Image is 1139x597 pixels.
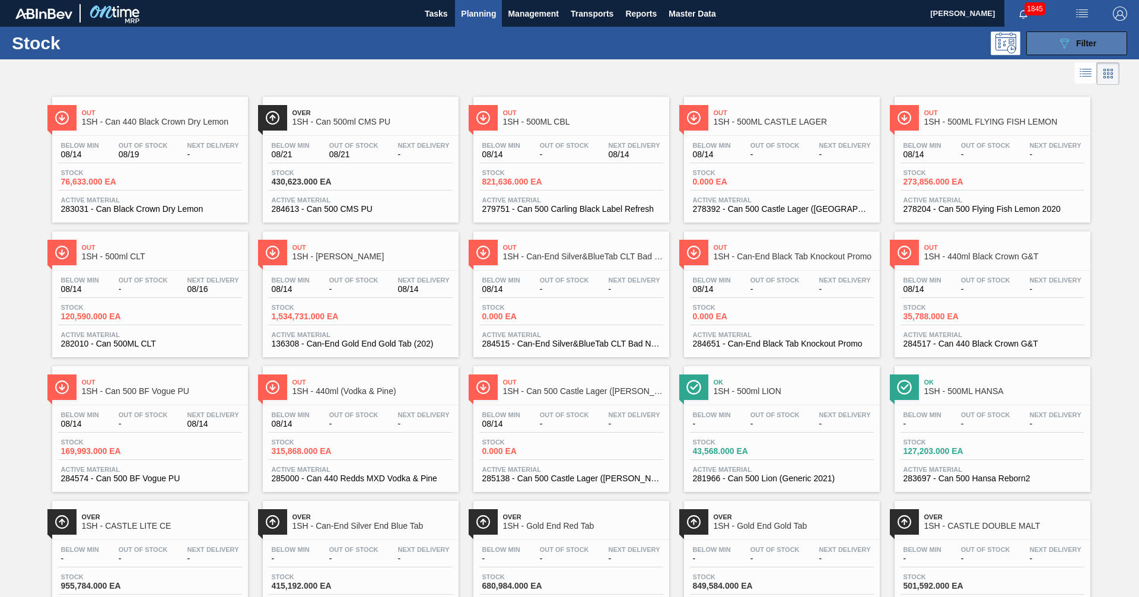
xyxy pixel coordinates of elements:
span: Next Delivery [1030,411,1081,418]
span: Next Delivery [1030,546,1081,553]
span: Below Min [272,277,310,284]
span: - [398,420,450,428]
button: Notifications [1004,5,1042,22]
span: Stock [482,573,565,580]
span: 284613 - Can 500 CMS PU [272,205,450,214]
span: Active Material [693,466,871,473]
span: 284651 - Can-End Black Tab Knockout Promo [693,339,871,348]
span: - [540,420,589,428]
span: Out Of Stock [329,411,378,418]
span: Out [82,244,242,251]
span: Active Material [61,466,239,473]
a: ÍconeOut1SH - 500ml CLTBelow Min08/14Out Of Stock-Next Delivery08/16Stock120,590.000 EAActive Mat... [43,223,254,357]
span: 08/16 [187,285,239,294]
img: Ícone [265,380,280,395]
span: 08/19 [119,150,168,159]
span: 1SH - 440ml (Vodka & Pine) [292,387,453,396]
img: Ícone [265,515,280,529]
a: ÍconeOut1SH - 440ml Black Crown G&TBelow Min08/14Out Of Stock-Next Delivery-Stock35,788.000 EAAct... [886,223,1096,357]
a: ÍconeOut1SH - Can 440 Black Crown Dry LemonBelow Min08/14Out Of Stock08/19Next Delivery-Stock76,6... [43,88,254,223]
span: Out [82,379,242,386]
span: 501,592.000 EA [903,582,987,590]
span: 273,856.000 EA [903,177,987,186]
span: Next Delivery [819,277,871,284]
span: 08/14 [482,150,520,159]
span: Out [82,109,242,116]
span: - [750,554,800,563]
span: 1SH - Can 500 Castle Lager (Charles) [503,387,663,396]
span: 415,192.000 EA [272,582,355,590]
a: ÍconeOut1SH - 500ML FLYING FISH LEMONBelow Min08/14Out Of Stock-Next Delivery-Stock273,856.000 EA... [886,88,1096,223]
span: Stock [903,573,987,580]
img: Ícone [686,245,701,260]
img: Logout [1113,7,1127,21]
span: Next Delivery [609,411,660,418]
span: 278392 - Can 500 Castle Lager (Crib) [693,205,871,214]
img: Ícone [265,245,280,260]
span: Below Min [693,277,731,284]
span: Next Delivery [819,546,871,553]
span: Out Of Stock [540,546,589,553]
span: Out Of Stock [540,142,589,149]
span: Next Delivery [1030,277,1081,284]
span: Below Min [272,546,310,553]
span: 08/14 [693,285,731,294]
span: 0.000 EA [482,312,565,321]
a: ÍconeOk1SH - 500ml LIONBelow Min-Out Of Stock-Next Delivery-Stock43,568.000 EAActive Material2819... [675,357,886,492]
span: Below Min [903,411,941,418]
span: Out Of Stock [961,411,1010,418]
img: Ícone [897,245,912,260]
span: 08/14 [903,150,941,159]
span: Stock [272,169,355,176]
span: 08/14 [187,420,239,428]
span: 849,584.000 EA [693,582,776,590]
a: ÍconeOut1SH - Can 500 BF Vogue PUBelow Min08/14Out Of Stock-Next Delivery08/14Stock169,993.000 EA... [43,357,254,492]
span: Stock [482,304,565,311]
img: Ícone [55,515,69,529]
span: Out Of Stock [750,142,800,149]
span: Below Min [482,411,520,418]
span: Out Of Stock [540,411,589,418]
img: Ícone [476,110,491,125]
span: Below Min [61,546,99,553]
img: Ícone [897,110,912,125]
span: Out Of Stock [961,546,1010,553]
span: Below Min [272,142,310,149]
span: Ok [924,379,1084,386]
h1: Stock [12,36,189,50]
span: - [540,554,589,563]
span: Out Of Stock [961,142,1010,149]
span: Next Delivery [819,411,871,418]
span: - [750,150,800,159]
span: 278204 - Can 500 Flying Fish Lemon 2020 [903,205,1081,214]
span: Active Material [903,331,1081,338]
span: Below Min [272,411,310,418]
span: 1845 [1025,2,1045,15]
span: Active Material [272,196,450,204]
span: 1SH - Can-End Black Tab Knockout Promo [714,252,874,261]
span: 1SH - 440ml Black Crown G&T [924,252,1084,261]
span: 1SH - 500ML HANSA [924,387,1084,396]
span: Out Of Stock [750,546,800,553]
span: - [903,554,941,563]
span: 1SH - CASTLE DOUBLE MALT [924,522,1084,531]
span: 680,984.000 EA [482,582,565,590]
span: 1SH - Can-End Silver End Blue Tab [292,522,453,531]
span: Stock [903,304,987,311]
span: Next Delivery [609,142,660,149]
span: 08/14 [903,285,941,294]
span: 1,534,731.000 EA [272,312,355,321]
span: 08/14 [61,285,99,294]
span: Over [292,513,453,520]
a: ÍconeOut1SH - 440ml (Vodka & Pine)Below Min08/14Out Of Stock-Next Delivery-Stock315,868.000 EAAct... [254,357,464,492]
span: Stock [693,573,776,580]
span: Over [503,513,663,520]
span: Stock [693,439,776,446]
img: TNhmsLtSVTkK8tSr43FrP2fwEKptu5GPRR3wAAAABJRU5ErkJggg== [15,8,72,19]
span: 1SH - 500ML FLYING FISH LEMON [924,118,1084,126]
span: Below Min [61,277,99,284]
span: Stock [272,573,355,580]
span: Stock [693,169,776,176]
span: Active Material [61,196,239,204]
span: Ok [714,379,874,386]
